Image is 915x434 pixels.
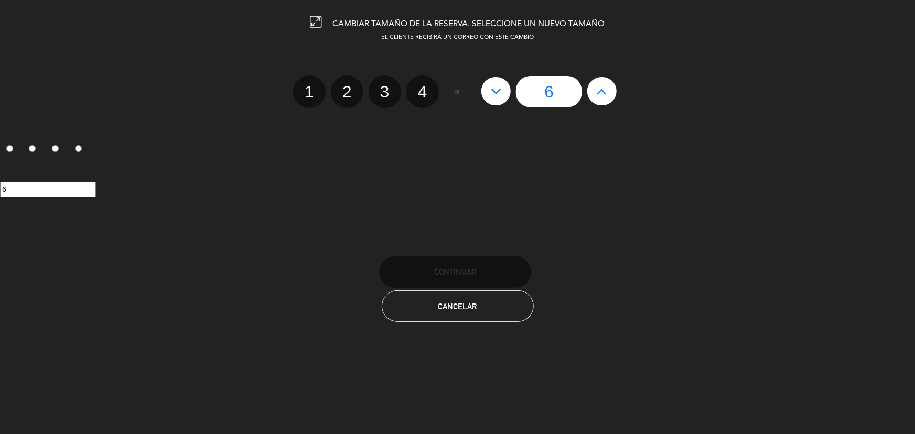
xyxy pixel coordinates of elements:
label: 3 [46,141,69,159]
span: - or - [450,86,466,98]
span: CAMBIAR TAMAÑO DE LA RESERVA. SELECCIONE UN NUEVO TAMAÑO [333,20,605,28]
input: 2 [29,145,36,152]
input: 3 [52,145,59,152]
label: 3 [369,75,401,108]
span: EL CLIENTE RECIBIRÁ UN CORREO CON ESTE CAMBIO [381,35,534,40]
button: Continuar [379,256,531,288]
input: 1 [6,145,13,152]
label: 2 [23,141,46,159]
input: 4 [75,145,82,152]
span: Continuar [434,267,476,276]
label: 1 [293,75,326,108]
label: 4 [406,75,439,108]
span: Cancelar [438,302,477,311]
button: Cancelar [382,290,534,322]
label: 4 [69,141,92,159]
label: 2 [331,75,363,108]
